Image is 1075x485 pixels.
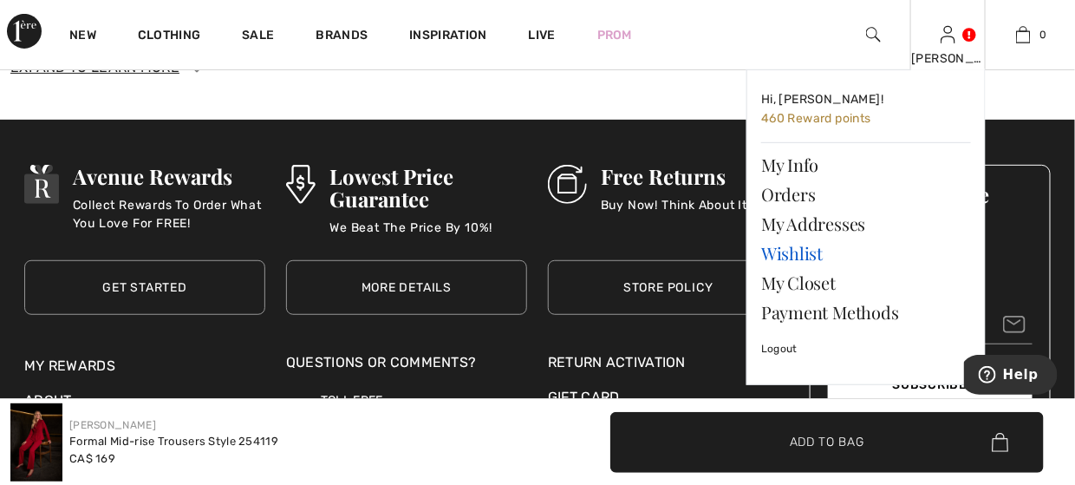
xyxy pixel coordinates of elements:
div: About [24,390,265,420]
img: Lowest Price Guarantee [286,165,316,204]
a: New [69,28,96,46]
img: My Info [941,24,955,45]
a: Return Activation [548,352,789,373]
a: Wishlist [761,239,971,268]
a: My Addresses [761,209,971,239]
a: Payment Methods [761,298,971,327]
h3: Free Returns [601,165,787,187]
iframe: Opens a widget where you can find more information [964,355,1058,398]
a: Get Started [24,260,265,315]
p: Buy Now! Think About It Later! [601,196,787,231]
span: CA$ 169 [69,452,115,465]
a: Store Policy [548,260,789,315]
a: Clothing [138,28,200,46]
span: Hi, [PERSON_NAME]! [761,92,883,107]
img: Bag.svg [992,433,1008,452]
h3: Avenue Rewards [73,165,265,187]
div: [PERSON_NAME] [911,49,985,68]
a: Logout [761,327,971,370]
p: Collect Rewards To Order What You Love For FREE! [73,196,265,231]
a: My Info [761,150,971,180]
a: Sale [242,28,274,46]
a: 0 [987,24,1060,45]
span: 460 Reward points [761,111,871,126]
span: Add to Bag [790,433,864,451]
img: Formal Mid-Rise Trousers Style 254119 [10,403,62,482]
span: TOLL FREE ([GEOGRAPHIC_DATA]/[GEOGRAPHIC_DATA]): [321,393,593,426]
img: Free Returns [548,165,587,204]
span: Inspiration [409,28,486,46]
div: Questions or Comments? [286,352,527,382]
img: search the website [866,24,881,45]
a: Sign In [941,26,955,43]
div: Formal Mid-rise Trousers Style 254119 [69,433,278,450]
a: Live [529,26,556,44]
img: 1ère Avenue [7,14,42,49]
span: 0 [1039,27,1046,43]
h3: Lowest Price Guarantee [329,165,527,210]
a: Prom [597,26,632,44]
img: Avenue Rewards [24,165,59,204]
img: My Bag [1016,24,1031,45]
a: More Details [286,260,527,315]
a: Gift Card [548,387,789,408]
a: [PERSON_NAME] [69,419,156,431]
a: My Closet [761,268,971,298]
img: Toll Free (Canada/US) [286,391,307,446]
a: Orders [761,180,971,209]
a: My Rewards [24,357,115,374]
a: Hi, [PERSON_NAME]! 460 Reward points [761,84,971,135]
p: We Beat The Price By 10%! [329,219,527,253]
button: Add to Bag [610,412,1044,473]
a: Brands [316,28,368,46]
